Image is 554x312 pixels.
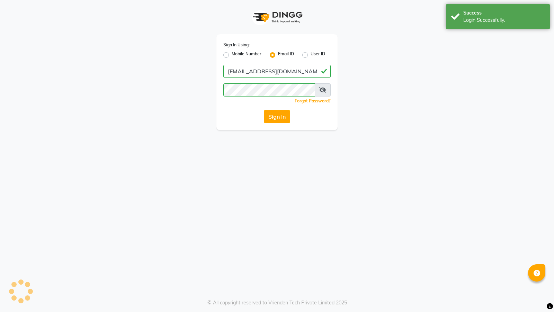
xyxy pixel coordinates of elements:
[223,42,250,48] label: Sign In Using:
[223,65,331,78] input: Username
[232,51,261,59] label: Mobile Number
[249,7,305,27] img: logo1.svg
[223,83,315,97] input: Username
[463,9,545,17] div: Success
[525,284,547,305] iframe: chat widget
[311,51,325,59] label: User ID
[264,110,290,123] button: Sign In
[278,51,294,59] label: Email ID
[463,17,545,24] div: Login Successfully.
[295,98,331,103] a: Forgot Password?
